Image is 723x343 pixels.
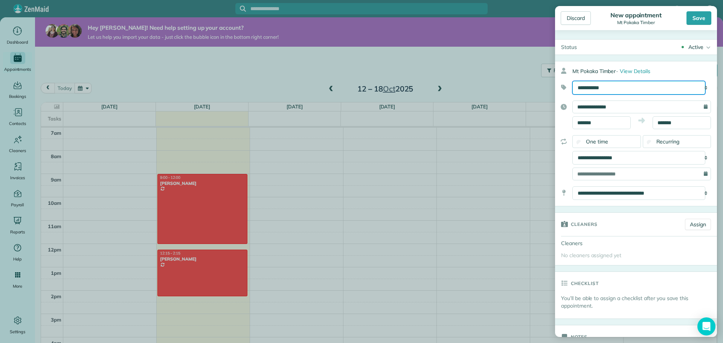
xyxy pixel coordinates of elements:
[686,11,711,25] div: Save
[688,43,703,51] div: Active
[555,236,608,250] div: Cleaners
[697,317,715,335] div: Open Intercom Messenger
[572,64,717,78] div: Mt Pokaka Timber
[571,213,598,235] h3: Cleaners
[647,140,651,145] input: Recurring
[561,252,621,259] span: No cleaners assigned yet
[571,272,599,294] h3: Checklist
[561,11,591,25] div: Discard
[616,68,618,75] span: ·
[685,219,711,230] a: Assign
[586,138,608,145] span: One time
[608,11,664,19] div: New appointment
[561,294,717,309] p: You’ll be able to assign a checklist after you save this appointment.
[620,68,650,75] span: View Details
[656,138,680,145] span: Recurring
[577,140,581,145] input: One time
[555,40,583,55] div: Status
[608,20,664,25] div: Mt Pokaka Timber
